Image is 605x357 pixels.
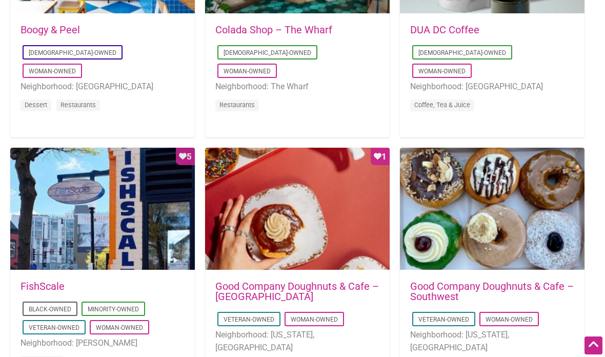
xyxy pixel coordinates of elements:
[410,24,479,36] a: DUA DC Coffee
[486,316,533,323] a: Woman-Owned
[29,68,76,75] a: Woman-Owned
[29,306,71,313] a: Black-Owned
[21,336,185,350] li: Neighborhood: [PERSON_NAME]
[29,49,116,56] a: [DEMOGRAPHIC_DATA]-Owned
[21,80,185,93] li: Neighborhood: [GEOGRAPHIC_DATA]
[418,49,506,56] a: [DEMOGRAPHIC_DATA]-Owned
[21,280,65,292] a: FishScale
[584,336,602,354] div: Scroll Back to Top
[29,324,79,331] a: Veteran-Owned
[215,280,379,303] a: Good Company Doughnuts & Cafe – [GEOGRAPHIC_DATA]
[224,68,271,75] a: Woman-Owned
[414,101,470,109] a: Coffee, Tea & Juice
[96,324,143,331] a: Woman-Owned
[418,316,469,323] a: Veteran-Owned
[215,80,379,93] li: Neighborhood: The Wharf
[215,24,332,36] a: Colada Shop – The Wharf
[410,80,574,93] li: Neighborhood: [GEOGRAPHIC_DATA]
[224,49,311,56] a: [DEMOGRAPHIC_DATA]-Owned
[215,328,379,354] li: Neighborhood: [US_STATE], [GEOGRAPHIC_DATA]
[60,101,96,109] a: Restaurants
[410,280,574,303] a: Good Company Doughnuts & Cafe – Southwest
[291,316,338,323] a: Woman-Owned
[410,328,574,354] li: Neighborhood: [US_STATE], [GEOGRAPHIC_DATA]
[219,101,255,109] a: Restaurants
[418,68,466,75] a: Woman-Owned
[21,24,80,36] a: Boogy & Peel
[88,306,139,313] a: Minority-Owned
[224,316,274,323] a: Veteran-Owned
[25,101,47,109] a: Dessert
